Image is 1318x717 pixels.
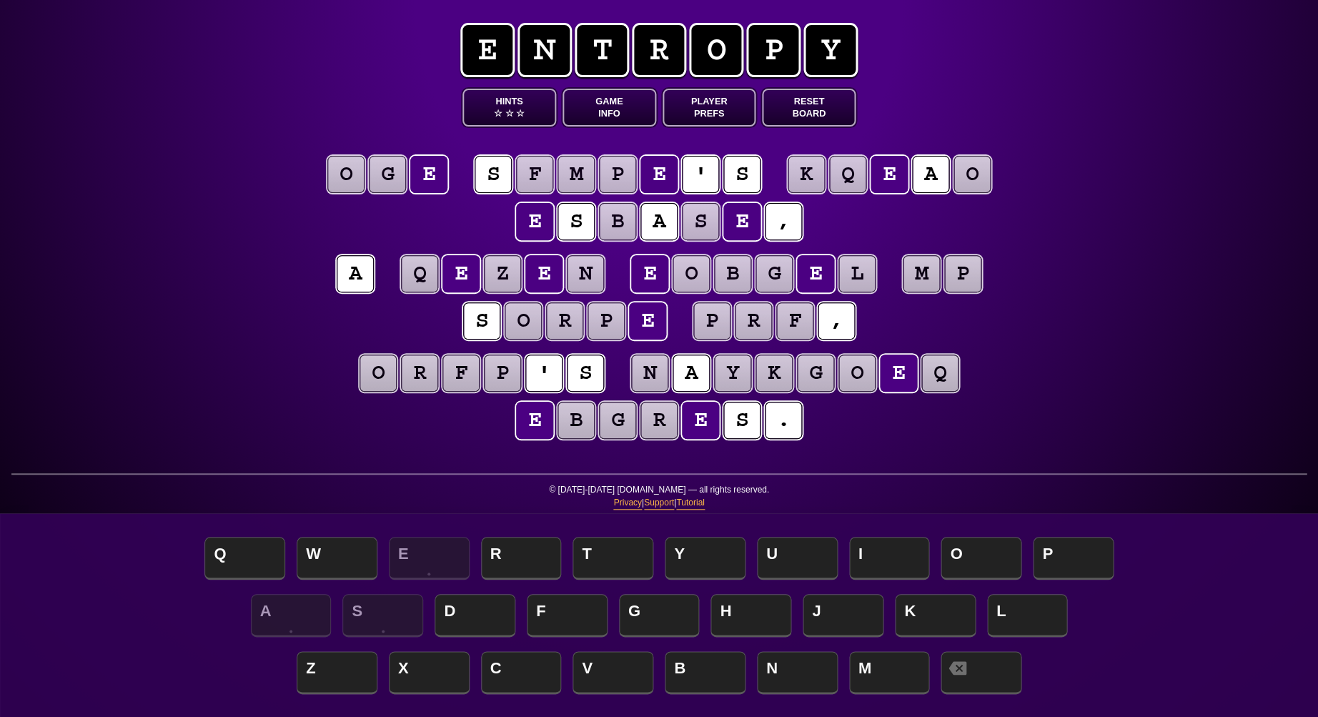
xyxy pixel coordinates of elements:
puzzle-tile: q [921,355,958,392]
puzzle-tile: s [723,402,760,439]
a: Tutorial [676,496,705,510]
puzzle-tile: b [599,203,636,240]
span: ☆ [494,107,502,119]
puzzle-tile: g [755,255,793,292]
span: ☆ [505,107,513,119]
button: Hints☆ ☆ ☆ [462,89,556,127]
button: PlayerPrefs [663,89,756,127]
span: I [849,537,930,580]
puzzle-tile: o [505,302,542,340]
span: Q [204,537,285,580]
puzzle-tile: a [912,156,949,193]
span: E [389,537,470,580]
puzzle-tile: o [360,355,397,392]
puzzle-tile: f [516,156,553,193]
span: p [746,23,801,77]
puzzle-tile: p [484,355,521,392]
span: T [573,537,653,580]
span: ☆ [516,107,525,119]
puzzle-tile: o [953,156,991,193]
span: y [803,23,858,77]
puzzle-tile: q [401,255,438,292]
puzzle-tile: e [631,255,668,292]
button: ResetBoard [762,89,856,127]
span: C [481,651,562,694]
span: B [665,651,745,694]
puzzle-tile: r [640,402,678,439]
button: GameInfo [563,89,656,127]
puzzle-tile: p [944,255,981,292]
a: Privacy [613,496,641,510]
span: Z [297,651,377,694]
span: M [849,651,930,694]
span: r [632,23,686,77]
puzzle-tile: n [631,355,668,392]
puzzle-tile: y [714,355,751,392]
puzzle-tile: r [546,302,583,340]
span: J [803,594,883,637]
span: F [527,594,608,637]
puzzle-tile: k [788,156,825,193]
puzzle-tile: e [629,302,666,340]
puzzle-tile: o [838,355,876,392]
puzzle-tile: p [588,302,625,340]
puzzle-tile: , [818,302,855,340]
puzzle-tile: q [829,156,866,193]
puzzle-tile: e [723,203,760,240]
span: L [987,594,1068,637]
puzzle-tile: n [567,255,604,292]
span: O [941,537,1021,580]
span: X [389,651,470,694]
puzzle-tile: a [673,355,710,392]
puzzle-tile: z [484,255,521,292]
span: W [297,537,377,580]
puzzle-tile: p [599,156,636,193]
span: Y [665,537,745,580]
p: © [DATE]-[DATE] [DOMAIN_NAME] — all rights reserved. | | [11,483,1307,518]
puzzle-tile: e [682,402,719,439]
puzzle-tile: ' [682,156,719,193]
puzzle-tile: e [525,255,563,292]
span: e [460,23,515,77]
puzzle-tile: l [838,255,876,292]
span: A [251,594,332,637]
span: N [757,651,838,694]
span: K [895,594,976,637]
span: G [619,594,700,637]
puzzle-tile: a [640,203,678,240]
puzzle-tile: m [558,156,595,193]
puzzle-tile: m [903,255,940,292]
span: U [757,537,838,580]
puzzle-tile: e [410,156,447,193]
puzzle-tile: s [475,156,512,193]
span: S [342,594,423,637]
span: R [481,537,562,580]
puzzle-tile: e [797,255,834,292]
span: n [517,23,572,77]
puzzle-tile: a [337,255,374,292]
puzzle-tile: g [599,402,636,439]
puzzle-tile: p [693,302,730,340]
puzzle-tile: e [516,402,553,439]
puzzle-tile: , [765,203,802,240]
span: V [573,651,653,694]
puzzle-tile: b [558,402,595,439]
puzzle-tile: r [401,355,438,392]
span: t [575,23,629,77]
a: Support [644,496,674,510]
puzzle-tile: e [880,355,917,392]
puzzle-tile: e [516,203,553,240]
puzzle-tile: . [765,402,802,439]
puzzle-tile: o [327,156,365,193]
puzzle-tile: e [640,156,678,193]
puzzle-tile: e [442,255,480,292]
puzzle-tile: ' [525,355,563,392]
span: H [710,594,791,637]
puzzle-tile: s [558,203,595,240]
span: o [689,23,743,77]
puzzle-tile: o [673,255,710,292]
puzzle-tile: b [714,255,751,292]
puzzle-tile: f [776,302,813,340]
puzzle-tile: r [735,302,772,340]
span: P [1033,537,1114,580]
